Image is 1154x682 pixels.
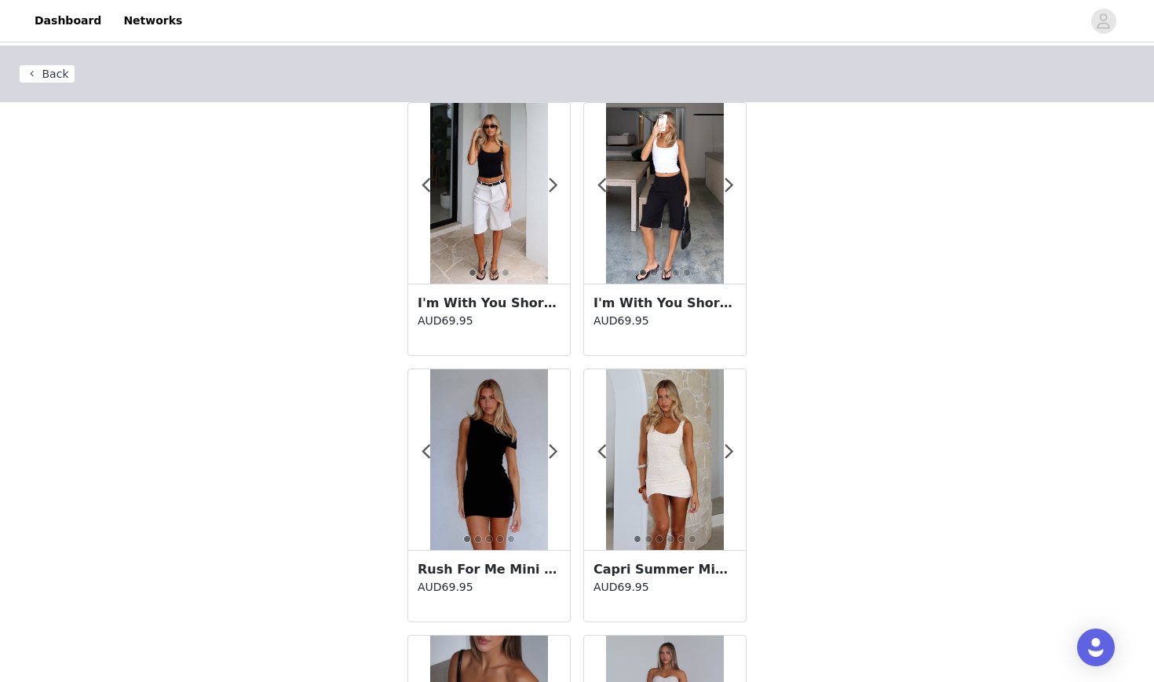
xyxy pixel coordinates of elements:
button: 3 [485,535,493,543]
p: AUD69.95 [418,313,561,329]
a: Dashboard [25,3,111,38]
div: avatar [1096,9,1111,34]
button: 4 [666,535,674,543]
button: 3 [661,269,669,277]
h3: Capri Summer Mini Dress Off White [593,560,736,579]
button: 5 [683,269,691,277]
h3: I'm With You Shorts Black [593,294,736,313]
div: Open Intercom Messenger [1077,629,1115,666]
p: AUD69.95 [593,313,736,329]
button: 5 [507,535,515,543]
button: 4 [502,269,509,277]
button: 5 [677,535,685,543]
p: AUD69.95 [593,579,736,596]
button: Back [19,64,75,83]
button: 1 [634,535,641,543]
button: 3 [656,535,663,543]
button: 4 [672,269,680,277]
button: 2 [650,269,658,277]
p: AUD69.95 [418,579,561,596]
button: 4 [496,535,504,543]
button: 6 [688,535,696,543]
button: 1 [469,269,477,277]
button: 1 [463,535,471,543]
button: 3 [491,269,498,277]
h3: I'm With You Shorts Stone [418,294,561,313]
h3: Rush For Me Mini Dress Black [418,560,561,579]
button: 2 [645,535,652,543]
button: 2 [480,269,488,277]
button: 1 [639,269,647,277]
button: 2 [474,535,482,543]
a: Networks [114,3,192,38]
